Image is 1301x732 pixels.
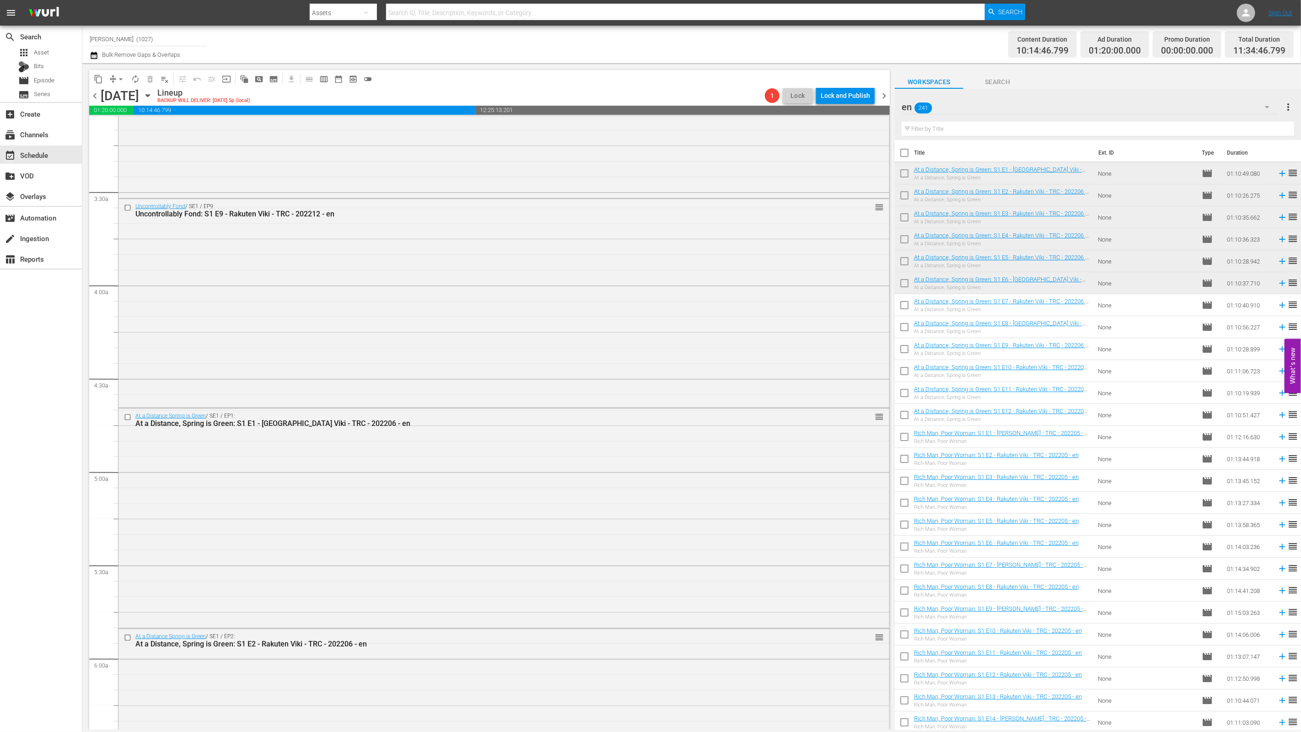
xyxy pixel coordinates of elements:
[1287,651,1298,662] span: reorder
[914,197,1091,203] div: At a Distance, Spring is Green
[1223,646,1274,667] td: 01:13:07.147
[1287,299,1298,310] span: reorder
[1277,564,1287,574] svg: Add to Schedule
[1016,46,1069,56] span: 10:14:46.799
[1277,717,1287,727] svg: Add to Schedule
[1223,382,1274,404] td: 01:10:19.939
[1233,33,1285,46] div: Total Duration
[1094,184,1198,206] td: None
[1287,475,1298,486] span: reorder
[1094,382,1198,404] td: None
[1161,33,1213,46] div: Promo Duration
[190,72,204,86] span: Revert to Primary Episode
[1094,404,1198,426] td: None
[1202,695,1213,706] span: Episode
[299,70,317,88] span: Day Calendar View
[1223,492,1274,514] td: 01:13:27.334
[1094,360,1198,382] td: None
[1277,234,1287,244] svg: Add to Schedule
[878,90,890,102] span: chevron_right
[1094,206,1198,228] td: None
[1287,629,1298,640] span: reorder
[1093,140,1196,166] th: Ext. ID
[1161,46,1213,56] span: 00:00:00.000
[135,210,837,218] div: Uncontrollably Fond: S1 E9 - Rakuten Viki - TRC - 202212 - en
[914,592,1079,598] div: Rich Man, Poor Woman
[1277,366,1287,376] svg: Add to Schedule
[108,75,118,84] span: compress
[346,72,360,86] span: View Backup
[914,715,1090,729] a: Rich Man, Poor Woman: S1 E14 - [PERSON_NAME] - TRC - 202205 - en
[1277,673,1287,684] svg: Add to Schedule
[1094,558,1198,580] td: None
[914,658,1082,664] div: Rich Man, Poor Woman
[914,276,1086,290] a: At a Distance, Spring is Green: S1 E6 - [GEOGRAPHIC_DATA] Viki - TRC - 202206 - en
[1277,695,1287,705] svg: Add to Schedule
[1277,586,1287,596] svg: Add to Schedule
[914,649,1082,656] a: Rich Man, Poor Woman: S1 E11 - Rakuten Viki - TRC - 202205 - en
[363,75,372,84] span: toggle_off
[1223,426,1274,448] td: 01:12:16.630
[1202,344,1213,355] span: Episode
[1202,190,1213,201] span: Episode
[1202,563,1213,574] span: Episode
[902,94,1279,120] div: en
[143,72,157,86] span: Select an event to delete
[1202,607,1213,618] span: Episode
[281,70,299,88] span: Download as CSV
[1094,689,1198,711] td: None
[914,263,1091,269] div: At a Distance, Spring is Green
[1094,536,1198,558] td: None
[875,412,884,422] span: reorder
[1277,278,1287,288] svg: Add to Schedule
[34,48,49,57] span: Asset
[94,75,103,84] span: content_copy
[135,413,206,419] a: At a Distance Spring is Green
[914,307,1091,312] div: At a Distance, Spring is Green
[234,70,252,88] span: Refresh All Search Blocks
[101,88,139,103] div: [DATE]
[135,203,185,210] a: Uncontrollably Fond
[360,72,375,86] span: 24 hours Lineup View is OFF
[22,2,66,24] img: ans4CAIJ8jUAAAAAAAAAAAAAAAAAAAAAAAAgQb4GAAAAAAAAAAAAAAAAAAAAAAAAJMjXAAAAAAAAAAAAAAAAAAAAAAAAgAT5G...
[131,75,140,84] span: autorenew_outlined
[5,213,16,224] span: Automation
[1233,46,1285,56] span: 11:34:46.799
[1202,212,1213,223] span: Episode
[914,693,1082,700] a: Rich Man, Poor Woman: S1 E13 - Rakuten Viki - TRC - 202205 - en
[135,419,837,428] div: At a Distance, Spring is Green: S1 E1 - [GEOGRAPHIC_DATA] Viki - TRC - 202206 - en
[914,495,1079,502] a: Rich Man, Poor Woman: S1 E4 - Rakuten Viki - TRC - 202205 - en
[914,350,1091,356] div: At a Distance, Spring is Green
[1287,255,1298,266] span: reorder
[1221,140,1276,166] th: Duration
[1202,629,1213,640] span: Episode
[1287,189,1298,200] span: reorder
[5,7,16,18] span: menu
[1089,33,1141,46] div: Ad Duration
[1269,9,1292,16] a: Sign Out
[1287,233,1298,244] span: reorder
[1287,716,1298,727] span: reorder
[1202,585,1213,596] span: Episode
[999,4,1023,20] span: Search
[875,202,884,212] span: reorder
[1202,717,1213,728] span: Episode
[5,233,16,244] span: Ingestion
[1287,541,1298,552] span: reorder
[914,526,1079,532] div: Rich Man, Poor Woman
[914,614,1091,620] div: Rich Man, Poor Woman
[160,75,169,84] span: playlist_remove_outlined
[317,72,331,86] span: Week Calendar View
[914,285,1091,291] div: At a Distance, Spring is Green
[914,328,1091,334] div: At a Distance, Spring is Green
[89,90,101,102] span: chevron_left
[1277,651,1287,662] svg: Add to Schedule
[1277,388,1287,398] svg: Add to Schedule
[1277,300,1287,310] svg: Add to Schedule
[1287,167,1298,178] span: reorder
[1202,322,1213,333] span: Episode
[914,724,1091,730] div: Rich Man, Poor Woman
[1202,541,1213,552] span: Episode
[1094,338,1198,360] td: None
[914,474,1079,480] a: Rich Man, Poor Woman: S1 E3 - Rakuten Viki - TRC - 202205 - en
